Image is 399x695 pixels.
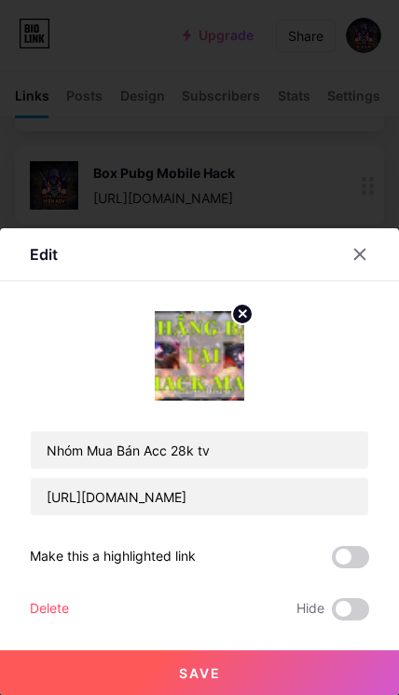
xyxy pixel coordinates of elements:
[155,311,244,401] img: link_thumbnail
[296,598,324,620] span: Hide
[31,478,368,515] input: URL
[30,598,69,620] div: Delete
[179,665,221,681] span: Save
[31,431,368,469] input: Title
[30,243,58,266] div: Edit
[30,546,196,568] div: Make this a highlighted link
